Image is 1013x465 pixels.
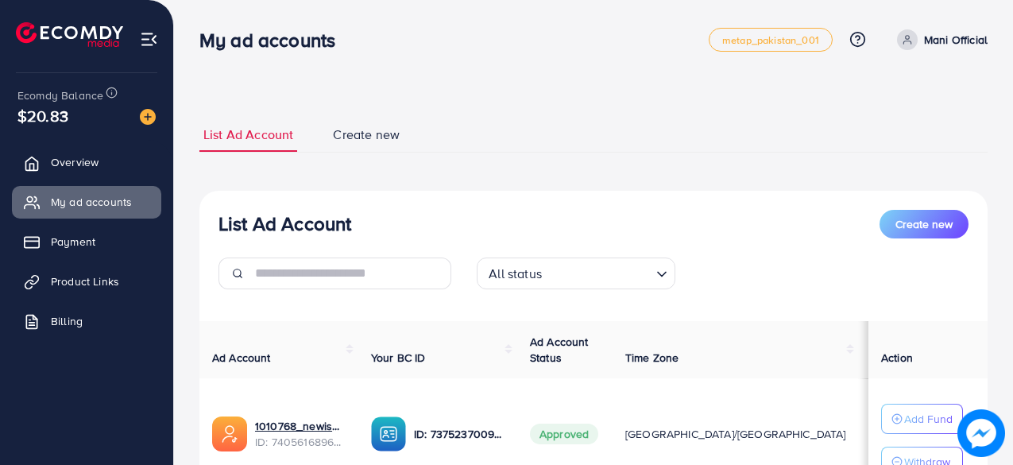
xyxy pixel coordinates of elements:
[530,424,598,444] span: Approved
[477,258,675,289] div: Search for option
[218,212,351,235] h3: List Ad Account
[212,350,271,366] span: Ad Account
[12,146,161,178] a: Overview
[17,87,103,103] span: Ecomdy Balance
[12,226,161,258] a: Payment
[881,404,963,434] button: Add Fund
[957,409,1005,457] img: image
[891,29,988,50] a: Mani Official
[625,350,679,366] span: Time Zone
[333,126,400,144] span: Create new
[881,350,913,366] span: Action
[199,29,348,52] h3: My ad accounts
[255,434,346,450] span: ID: 7405616896047104017
[51,234,95,250] span: Payment
[485,262,545,285] span: All status
[709,28,833,52] a: metap_pakistan_001
[212,417,247,451] img: ic-ads-acc.e4c84228.svg
[203,126,293,144] span: List Ad Account
[255,418,346,451] div: <span class='underline'>1010768_newishrat011_1724254562912</span></br>7405616896047104017
[51,154,99,170] span: Overview
[140,109,156,125] img: image
[371,417,406,451] img: ic-ba-acc.ded83a64.svg
[51,273,119,289] span: Product Links
[547,259,650,285] input: Search for option
[17,104,68,127] span: $20.83
[530,334,589,366] span: Ad Account Status
[16,22,123,47] img: logo
[904,409,953,428] p: Add Fund
[12,305,161,337] a: Billing
[371,350,426,366] span: Your BC ID
[625,426,846,442] span: [GEOGRAPHIC_DATA]/[GEOGRAPHIC_DATA]
[722,35,819,45] span: metap_pakistan_001
[924,30,988,49] p: Mani Official
[414,424,505,444] p: ID: 7375237009410899984
[895,216,953,232] span: Create new
[880,210,969,238] button: Create new
[255,418,346,434] a: 1010768_newishrat011_1724254562912
[140,30,158,48] img: menu
[51,194,132,210] span: My ad accounts
[51,313,83,329] span: Billing
[12,265,161,297] a: Product Links
[12,186,161,218] a: My ad accounts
